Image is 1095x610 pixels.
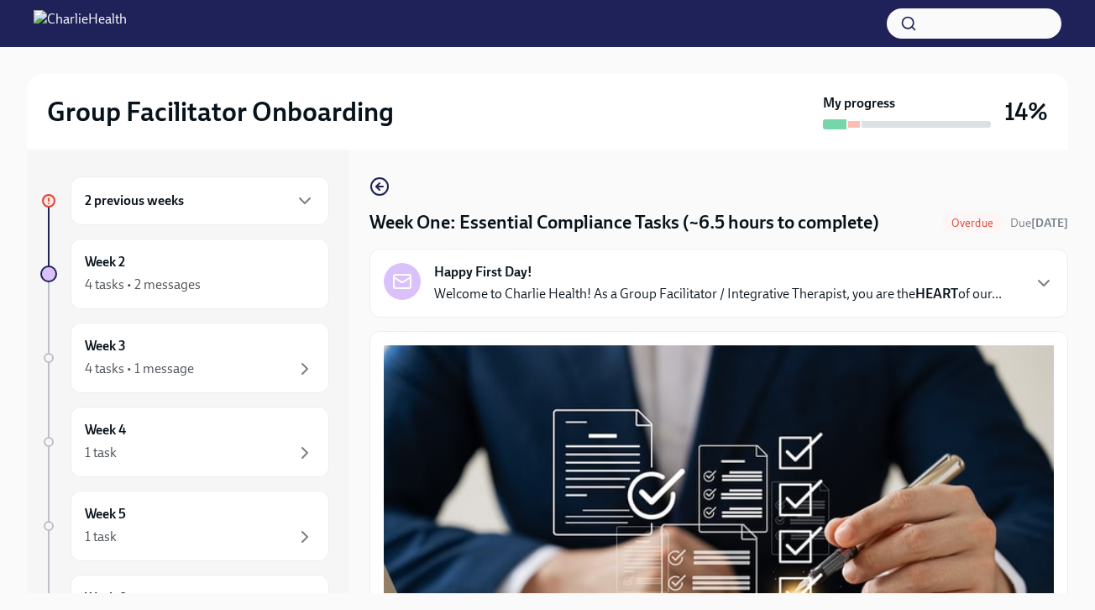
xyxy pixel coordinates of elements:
[71,176,329,225] div: 2 previous weeks
[941,217,1003,229] span: Overdue
[85,444,117,462] div: 1 task
[85,276,201,294] div: 4 tasks • 2 messages
[915,286,958,302] strong: HEART
[1031,216,1068,230] strong: [DATE]
[85,421,126,439] h6: Week 4
[40,491,329,561] a: Week 51 task
[85,589,126,607] h6: Week 6
[1004,97,1048,127] h3: 14%
[40,323,329,393] a: Week 34 tasks • 1 message
[823,94,895,113] strong: My progress
[85,505,126,523] h6: Week 5
[85,337,126,355] h6: Week 3
[47,95,394,129] h2: Group Facilitator Onboarding
[85,528,117,546] div: 1 task
[40,407,329,477] a: Week 41 task
[369,210,879,235] h4: Week One: Essential Compliance Tasks (~6.5 hours to complete)
[434,285,1002,303] p: Welcome to Charlie Health! As a Group Facilitator / Integrative Therapist, you are the of our...
[1010,216,1068,230] span: Due
[34,10,127,37] img: CharlieHealth
[85,253,125,271] h6: Week 2
[85,192,184,210] h6: 2 previous weeks
[434,263,532,281] strong: Happy First Day!
[40,239,329,309] a: Week 24 tasks • 2 messages
[85,360,194,378] div: 4 tasks • 1 message
[1010,215,1068,231] span: September 15th, 2025 10:00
